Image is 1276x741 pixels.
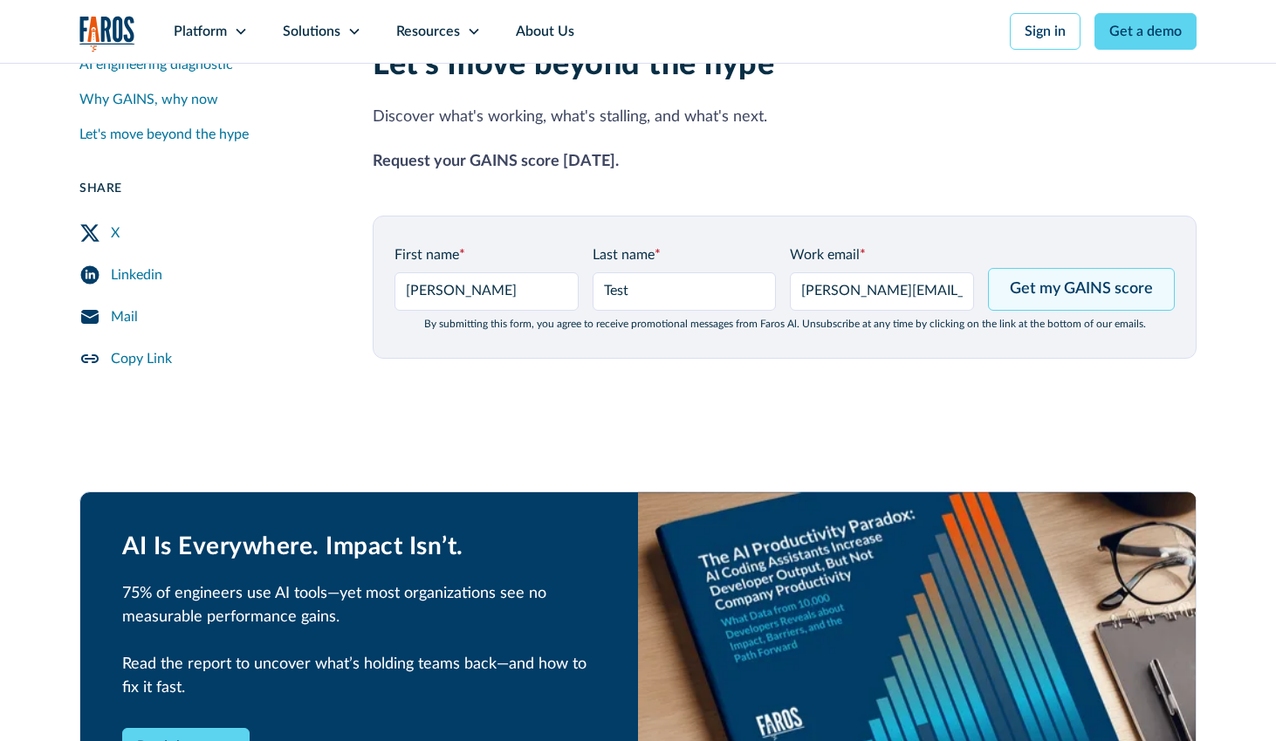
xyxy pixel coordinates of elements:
div: X [111,223,120,244]
a: Copy Link [79,338,331,380]
form: GAINS Page Form - mid [394,244,1175,330]
p: 75% of engineers use AI tools—yet most organizations see no measurable performance gains. Read th... [122,582,596,700]
a: Let's move beyond the hype [79,117,331,152]
p: Discover what's working, what's stalling, and what's next. [373,106,1197,129]
img: Logo of the analytics and reporting company Faros. [79,16,135,51]
div: Linkedin [111,264,162,285]
div: Mail [111,306,138,327]
div: Platform [174,21,227,42]
a: Twitter Share [79,212,331,254]
a: LinkedIn Share [79,254,331,296]
div: Share [79,180,331,198]
div: Let's move beyond the hype [79,124,249,145]
a: home [79,16,135,51]
label: First name [394,244,579,265]
div: By submitting this form, you agree to receive promotional messages from Faros Al. Unsubscribe at ... [394,318,1175,330]
label: Last name [593,244,777,265]
div: Resources [396,21,460,42]
a: Sign in [1010,13,1080,50]
a: Why GAINS, why now [79,82,331,117]
div: Copy Link [111,348,172,369]
label: Work email [790,244,974,265]
h2: Let's move beyond the hype [373,46,1197,84]
h2: AI Is Everywhere. Impact Isn’t. [122,532,596,562]
div: Why GAINS, why now [79,89,218,110]
input: Get my GAINS score [988,268,1175,311]
strong: Request your GAINS score [DATE]. [373,154,619,169]
a: Mail Share [79,296,331,338]
a: Get a demo [1094,13,1197,50]
div: Solutions [283,21,340,42]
